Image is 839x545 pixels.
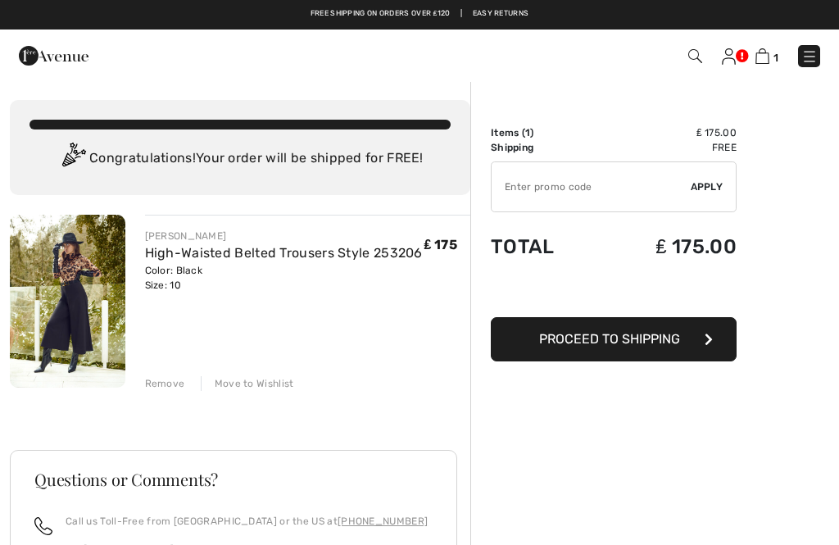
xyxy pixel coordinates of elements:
[755,48,769,64] img: Shopping Bag
[57,143,89,175] img: Congratulation2.svg
[599,125,737,140] td: ₤ 175.00
[311,8,451,20] a: Free shipping on orders over ₤120
[34,471,433,488] h3: Questions or Comments?
[755,46,778,66] a: 1
[688,49,702,63] img: Search
[491,125,599,140] td: Items ( )
[29,143,451,175] div: Congratulations! Your order will be shipped for FREE!
[201,376,294,391] div: Move to Wishlist
[539,331,680,347] span: Proceed to Shipping
[491,317,737,361] button: Proceed to Shipping
[338,515,428,527] a: [PHONE_NUMBER]
[19,47,88,62] a: 1ère Avenue
[473,8,529,20] a: Easy Returns
[460,8,462,20] span: |
[491,140,599,155] td: Shipping
[491,219,599,275] td: Total
[145,245,423,261] a: High-Waisted Belted Trousers Style 253206
[66,514,428,529] p: Call us Toll-Free from [GEOGRAPHIC_DATA] or the US at
[34,517,52,535] img: call
[424,237,457,252] span: ₤ 175
[599,140,737,155] td: Free
[10,215,125,388] img: High-Waisted Belted Trousers Style 253206
[145,376,185,391] div: Remove
[773,52,778,64] span: 1
[19,39,88,72] img: 1ère Avenue
[525,127,530,139] span: 1
[599,219,737,275] td: ₤ 175.00
[801,48,818,65] img: Menu
[491,275,737,311] iframe: PayPal
[722,48,736,65] img: My Info
[145,263,423,293] div: Color: Black Size: 10
[145,229,423,243] div: [PERSON_NAME]
[691,179,723,194] span: Apply
[492,162,691,211] input: Promo code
